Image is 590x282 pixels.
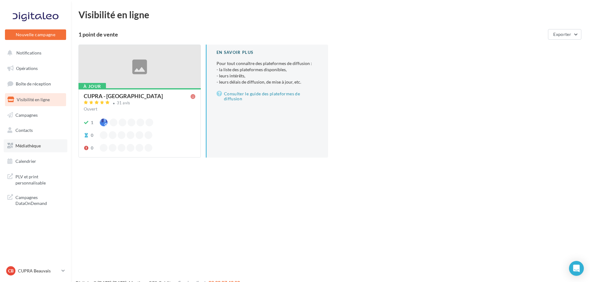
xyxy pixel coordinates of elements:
[15,128,33,133] span: Contacts
[4,124,67,137] a: Contacts
[15,158,36,164] span: Calendrier
[4,139,67,152] a: Médiathèque
[4,155,67,168] a: Calendrier
[91,145,93,151] div: 0
[18,268,59,274] p: CUPRA Beauvais
[91,132,93,138] div: 0
[5,265,66,277] a: CB CUPRA Beauvais
[4,109,67,122] a: Campagnes
[4,191,67,209] a: Campagnes DataOnDemand
[117,101,130,105] div: 31 avis
[16,50,41,55] span: Notifications
[217,79,318,85] li: - leurs délais de diffusion, de mise à jour, etc.
[84,93,163,99] div: CUPRA - [GEOGRAPHIC_DATA]
[4,93,67,106] a: Visibilité en ligne
[15,172,64,186] span: PLV et print personnalisable
[8,268,14,274] span: CB
[16,81,51,86] span: Boîte de réception
[78,10,583,19] div: Visibilité en ligne
[84,100,196,107] a: 31 avis
[217,60,318,85] p: Pour tout connaître des plateformes de diffusion :
[4,170,67,188] a: PLV et print personnalisable
[553,32,571,37] span: Exporter
[91,119,93,126] div: 1
[217,67,318,73] li: - la liste des plateformes disponibles,
[4,62,67,75] a: Opérations
[15,193,64,206] span: Campagnes DataOnDemand
[4,77,67,90] a: Boîte de réception
[15,143,41,148] span: Médiathèque
[548,29,581,40] button: Exporter
[78,32,546,37] div: 1 point de vente
[217,73,318,79] li: - leurs intérêts,
[78,83,106,90] div: À jour
[84,106,97,111] span: Ouvert
[5,29,66,40] button: Nouvelle campagne
[17,97,50,102] span: Visibilité en ligne
[4,46,65,59] button: Notifications
[15,112,38,117] span: Campagnes
[16,66,38,71] span: Opérations
[217,90,318,102] a: Consulter le guide des plateformes de diffusion
[217,50,318,55] div: En savoir plus
[569,261,584,276] div: Open Intercom Messenger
